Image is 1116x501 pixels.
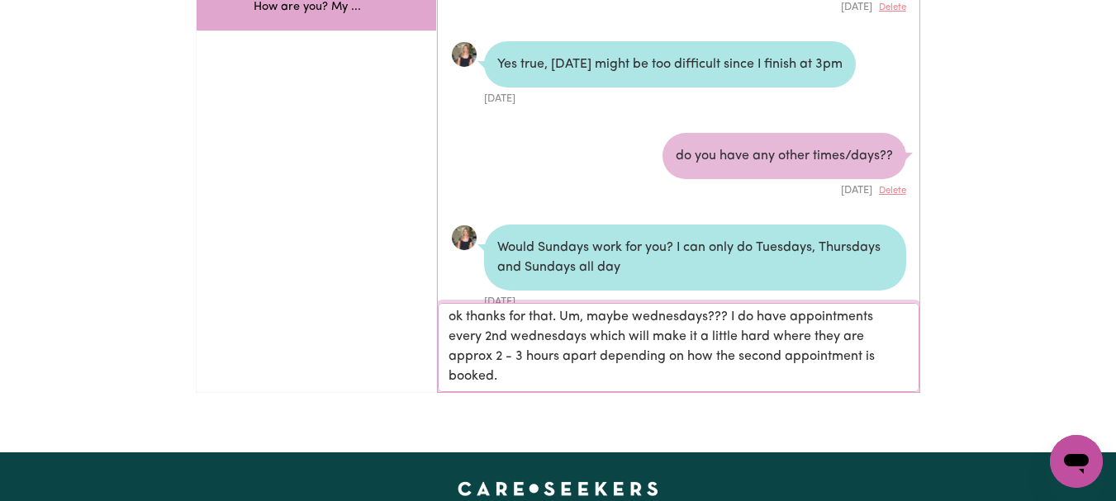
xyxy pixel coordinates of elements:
button: Delete [879,1,906,15]
iframe: Button to launch messaging window [1050,435,1103,488]
div: [DATE] [662,179,906,198]
div: Yes true, [DATE] might be too difficult since I finish at 3pm [484,41,856,87]
img: 746B380737DDE3EC3FDB8F000E001BFA_avatar_blob [451,225,477,251]
a: Careseekers home page [458,482,658,495]
div: [DATE] [484,291,905,310]
div: do you have any other times/days?? [662,133,906,179]
a: View Bianca T's profile [451,41,477,68]
textarea: ok thanks for that. Um, maybe wednesdays??? I do have appointments every 2nd wednesdays which wil... [438,303,919,392]
div: [DATE] [484,87,856,106]
button: Delete [879,184,906,198]
a: View Bianca T's profile [451,225,477,251]
img: 746B380737DDE3EC3FDB8F000E001BFA_avatar_blob [451,41,477,68]
div: Would Sundays work for you? I can only do Tuesdays, Thursdays and Sundays all day [484,225,905,291]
